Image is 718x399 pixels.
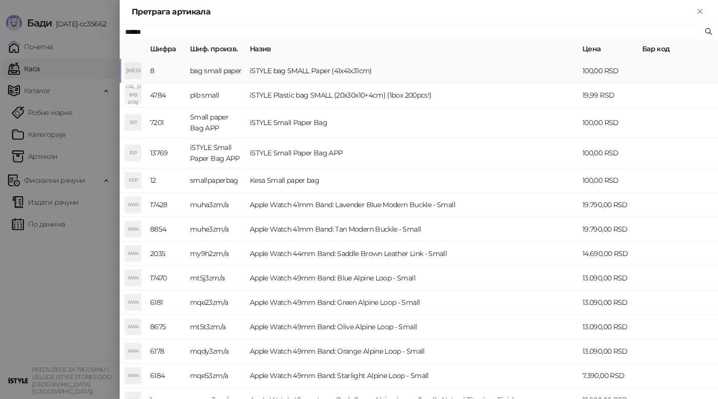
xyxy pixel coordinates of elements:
[125,270,141,286] div: AW4
[246,39,578,59] th: Назив
[186,138,246,168] td: iSTYLE Small Paper Bag APP
[578,290,638,315] td: 13.090,00 RSD
[125,115,141,131] div: ISP
[578,315,638,339] td: 13.090,00 RSD
[638,39,718,59] th: Бар код
[246,242,578,266] td: Apple Watch 44mm Band: Saddle Brown Leather Link - Small
[186,108,246,138] td: Small paper Bag APP
[186,193,246,217] td: muha3zm/a
[186,266,246,290] td: mt5j3zm/a
[125,343,141,359] div: AW4
[186,168,246,193] td: smallpaperbag
[578,193,638,217] td: 19.790,00 RSD
[146,266,186,290] td: 17470
[186,59,246,83] td: bag small paper
[578,339,638,364] td: 13.090,00 RSD
[246,290,578,315] td: Apple Watch 49mm Band: Green Alpine Loop - Small
[125,87,141,103] div: IPB
[578,217,638,242] td: 19.790,00 RSD
[246,339,578,364] td: Apple Watch 49mm Band: Orange Alpine Loop - Small
[146,364,186,388] td: 6184
[578,242,638,266] td: 14.690,00 RSD
[146,108,186,138] td: 7201
[246,59,578,83] td: iSTYLE bag SMALL Paper (41x41x31cm)
[186,242,246,266] td: my9h2zm/a
[246,138,578,168] td: iSTYLE Small Paper Bag APP
[146,217,186,242] td: 8854
[125,197,141,213] div: AW4
[146,339,186,364] td: 6178
[146,242,186,266] td: 2035
[125,319,141,335] div: AW4
[146,83,186,108] td: 4784
[578,266,638,290] td: 13.090,00 RSD
[125,246,141,262] div: AW4
[186,315,246,339] td: mt5t3zm/a
[125,294,141,310] div: AW4
[186,39,246,59] th: Шиф. произв.
[578,39,638,59] th: Цена
[146,193,186,217] td: 17428
[246,168,578,193] td: Kesa Small paper bag
[246,193,578,217] td: Apple Watch 41mm Band: Lavender Blue Modern Buckle - Small
[578,108,638,138] td: 100,00 RSD
[125,221,141,237] div: AW4
[146,315,186,339] td: 8675
[578,138,638,168] td: 100,00 RSD
[125,145,141,161] div: ISP
[246,315,578,339] td: Apple Watch 49mm Band: Olive Alpine Loop - Small
[125,368,141,384] div: AW4
[146,290,186,315] td: 6181
[578,364,638,388] td: 7.390,00 RSD
[186,364,246,388] td: mqe53zm/a
[146,168,186,193] td: 12
[146,138,186,168] td: 13769
[246,108,578,138] td: iSTYLE Small Paper Bag
[125,172,141,188] div: KSP
[578,59,638,83] td: 100,00 RSD
[186,339,246,364] td: mqdy3zm/a
[186,290,246,315] td: mqe23zm/a
[694,6,706,18] button: Close
[246,364,578,388] td: Apple Watch 49mm Band: Starlight Alpine Loop - Small
[246,217,578,242] td: Apple Watch 41mm Band: Tan Modern Buckle - Small
[146,59,186,83] td: 8
[246,266,578,290] td: Apple Watch 49mm Band: Blue Alpine Loop - Small
[578,83,638,108] td: 19,99 RSD
[146,39,186,59] th: Шифра
[578,168,638,193] td: 100,00 RSD
[186,217,246,242] td: muhe3zm/a
[246,83,578,108] td: iSTYLE Plastic bag SMALL (20x30x10+4cm) (1box 200pcs!)
[186,83,246,108] td: plb small
[132,6,694,18] div: Претрага артикала
[125,63,141,79] div: [MEDICAL_DATA]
